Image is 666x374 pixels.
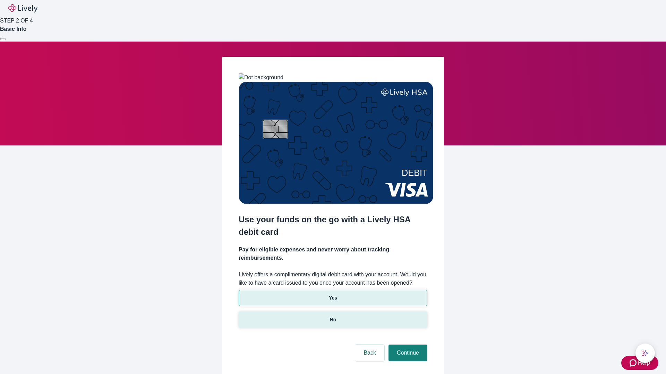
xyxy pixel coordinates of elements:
[8,4,37,12] img: Lively
[630,359,638,367] svg: Zendesk support icon
[329,294,337,302] p: Yes
[239,82,433,204] img: Debit card
[388,345,427,361] button: Continue
[638,359,650,367] span: Help
[239,270,427,287] label: Lively offers a complimentary digital debit card with your account. Would you like to have a card...
[330,316,336,323] p: No
[635,344,655,363] button: chat
[642,350,649,357] svg: Lively AI Assistant
[621,356,658,370] button: Zendesk support iconHelp
[239,73,283,82] img: Dot background
[239,213,427,238] h2: Use your funds on the go with a Lively HSA debit card
[355,345,384,361] button: Back
[239,290,427,306] button: Yes
[239,312,427,328] button: No
[239,246,427,262] h4: Pay for eligible expenses and never worry about tracking reimbursements.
